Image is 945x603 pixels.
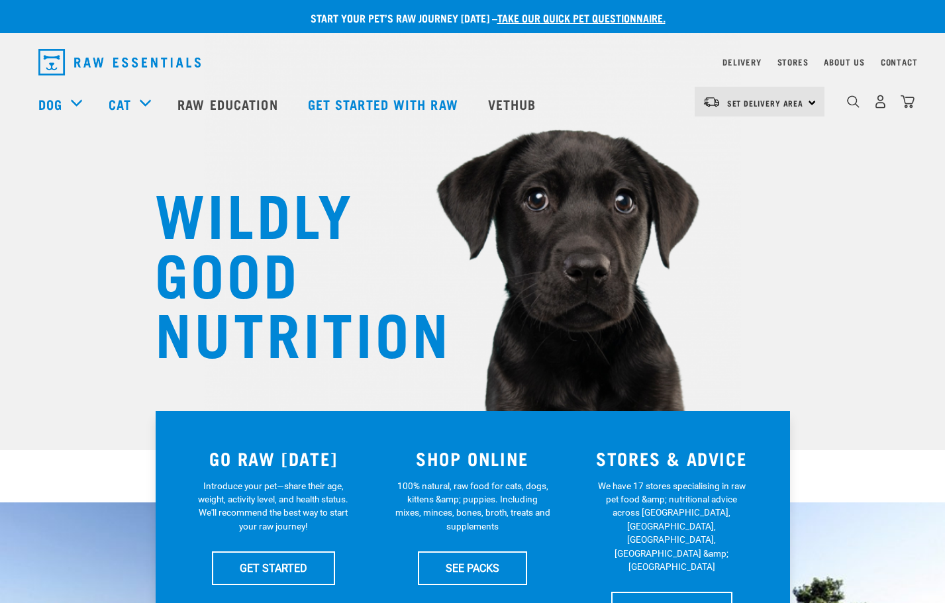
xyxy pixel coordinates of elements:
a: take our quick pet questionnaire. [497,15,666,21]
a: Delivery [722,60,761,64]
h3: GO RAW [DATE] [182,448,366,469]
img: Raw Essentials Logo [38,49,201,75]
a: Cat [109,94,131,114]
span: Set Delivery Area [727,101,804,105]
a: GET STARTED [212,551,335,584]
img: home-icon-1@2x.png [847,95,860,108]
a: Contact [881,60,918,64]
a: Get started with Raw [295,77,475,130]
a: Vethub [475,77,553,130]
a: Raw Education [164,77,294,130]
a: SEE PACKS [418,551,527,584]
nav: dropdown navigation [28,44,918,81]
a: Dog [38,94,62,114]
p: Introduce your pet—share their age, weight, activity level, and health status. We'll recommend th... [195,479,351,533]
h3: STORES & ADVICE [580,448,764,469]
a: Stores [777,60,809,64]
a: About Us [824,60,864,64]
img: user.png [873,95,887,109]
h1: WILDLY GOOD NUTRITION [155,182,420,361]
img: van-moving.png [703,96,721,108]
p: 100% natural, raw food for cats, dogs, kittens &amp; puppies. Including mixes, minces, bones, bro... [395,479,550,533]
p: We have 17 stores specialising in raw pet food &amp; nutritional advice across [GEOGRAPHIC_DATA],... [594,479,750,574]
img: home-icon@2x.png [901,95,915,109]
h3: SHOP ONLINE [381,448,564,469]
